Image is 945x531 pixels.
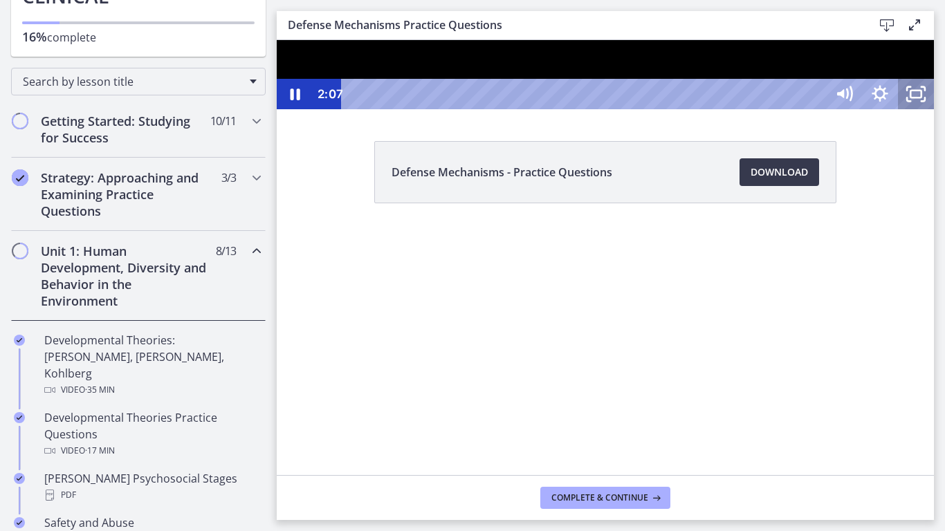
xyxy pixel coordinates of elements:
i: Completed [14,412,25,423]
iframe: Video Lesson [277,40,934,109]
div: Search by lesson title [11,68,266,95]
span: 3 / 3 [221,169,236,186]
span: · 35 min [85,382,115,398]
i: Completed [14,517,25,528]
button: Complete & continue [540,487,670,509]
h2: Strategy: Approaching and Examining Practice Questions [41,169,210,219]
span: 10 / 11 [210,113,236,129]
p: complete [22,28,255,46]
i: Completed [14,335,25,346]
a: Download [740,158,819,186]
span: Defense Mechanisms - Practice Questions [392,164,612,180]
span: · 17 min [85,442,115,459]
div: Developmental Theories Practice Questions [44,409,260,459]
h2: Getting Started: Studying for Success [41,113,210,146]
span: Complete & continue [551,492,648,503]
div: Video [44,442,260,459]
span: Download [751,164,808,180]
div: Video [44,382,260,398]
i: Completed [14,473,25,484]
span: 8 / 13 [216,243,236,259]
span: 16% [22,28,47,45]
h2: Unit 1: Human Development, Diversity and Behavior in the Environment [41,243,210,309]
div: [PERSON_NAME] Psychosocial Stages [44,470,260,503]
span: Search by lesson title [23,74,243,89]
div: PDF [44,487,260,503]
div: Developmental Theories: [PERSON_NAME], [PERSON_NAME], Kohlberg [44,332,260,398]
h3: Defense Mechanisms Practice Questions [288,17,851,33]
i: Completed [12,169,28,186]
